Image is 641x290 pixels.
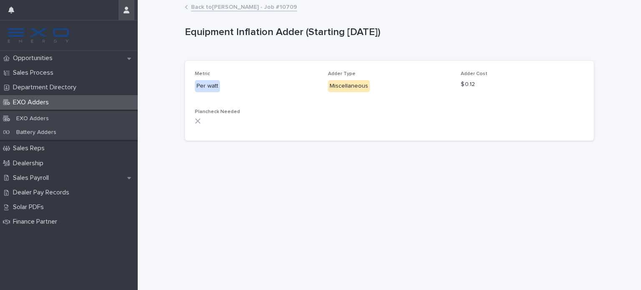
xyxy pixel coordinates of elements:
p: EXO Adders [10,115,56,122]
a: Back to[PERSON_NAME] - Job #10709 [191,2,297,11]
img: FKS5r6ZBThi8E5hshIGi [7,27,70,44]
p: Sales Process [10,69,60,77]
span: Metric [195,71,210,76]
p: EXO Adders [10,98,56,106]
p: Opportunities [10,54,59,62]
p: $ 0.12 [461,80,584,89]
p: Sales Payroll [10,174,56,182]
div: Miscellaneous [328,80,370,92]
p: Equipment Inflation Adder (Starting [DATE]) [185,26,591,38]
p: Sales Reps [10,144,51,152]
span: Plancheck Needed [195,109,240,114]
p: Battery Adders [10,129,63,136]
p: Solar PDFs [10,203,50,211]
span: Adder Cost [461,71,487,76]
div: Per watt [195,80,220,92]
span: Adder Type [328,71,356,76]
p: Department Directory [10,83,83,91]
p: Finance Partner [10,218,64,226]
p: Dealership [10,159,50,167]
p: Dealer Pay Records [10,189,76,197]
